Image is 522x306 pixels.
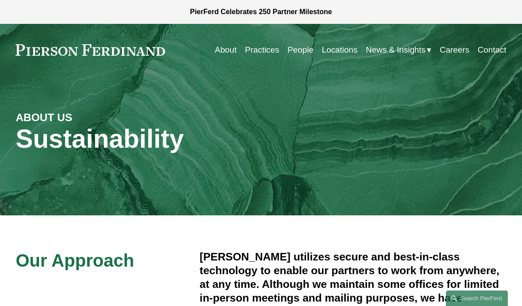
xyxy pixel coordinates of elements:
a: Search this site [446,291,508,306]
a: About [215,42,237,58]
span: News & Insights [366,42,426,57]
a: Contact [478,42,507,58]
a: folder dropdown [366,42,431,58]
span: Our Approach [15,251,134,270]
a: Locations [322,42,358,58]
a: Practices [245,42,279,58]
strong: ABOUT US [15,111,72,123]
h1: Sustainability [15,124,384,154]
a: People [288,42,314,58]
a: Careers [440,42,469,58]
